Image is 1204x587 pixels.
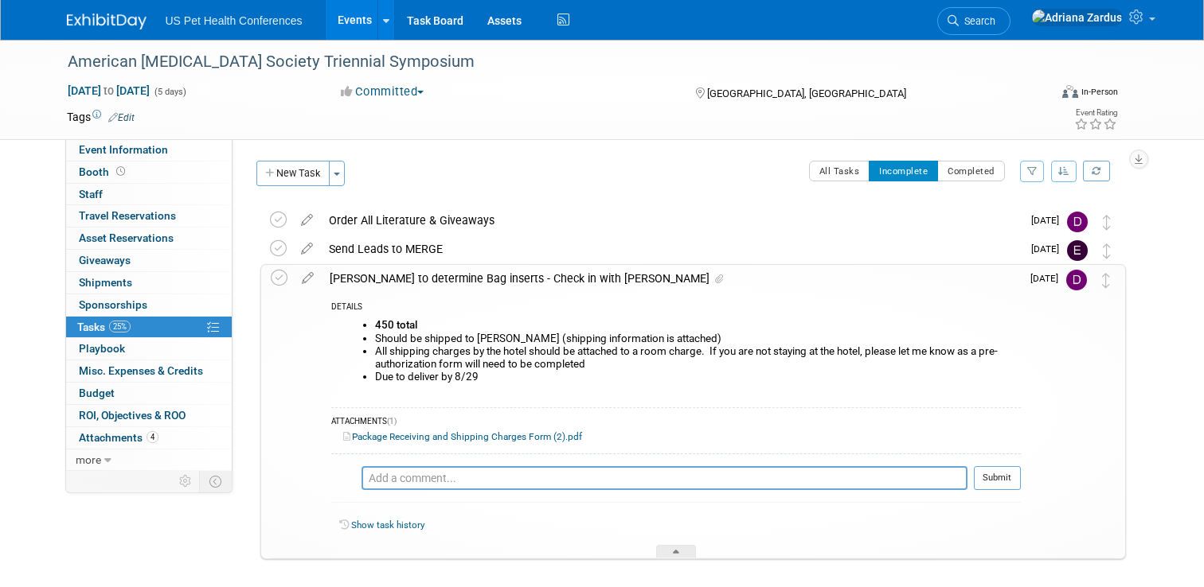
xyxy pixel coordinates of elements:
a: edit [294,271,322,286]
span: Giveaways [79,254,131,266]
span: more [76,453,101,466]
td: Toggle Event Tabs [199,471,232,492]
span: Sponsorships [79,298,147,311]
a: Edit [108,112,135,123]
span: Asset Reservations [79,231,174,244]
a: Refresh [1083,161,1110,181]
span: to [101,84,116,97]
span: [DATE] [DATE] [67,84,150,98]
div: Event Format [963,83,1118,107]
a: edit [293,242,321,256]
a: Package Receiving and Shipping Charges Form (2).pdf [343,431,582,442]
div: Event Rating [1074,109,1117,117]
span: Tasks [77,321,131,333]
a: edit [293,213,321,227]
span: Event Information [79,143,168,156]
a: Misc. Expenses & Credits [66,360,232,382]
li: Due to deliver by 8/29 [375,371,1021,383]
td: Personalize Event Tab Strip [172,471,200,492]
div: In-Person [1081,86,1118,98]
span: [GEOGRAPHIC_DATA], [GEOGRAPHIC_DATA] [707,87,906,99]
span: [DATE] [1031,215,1067,226]
a: Attachments4 [66,427,232,449]
a: Search [937,7,1010,35]
a: Travel Reservations [66,205,232,227]
a: Sponsorships [66,294,232,316]
li: All shipping charges by the hotel should be attached to a room charge. If you are not staying at ... [375,345,1021,371]
a: Tasks25% [66,317,232,338]
button: Completed [937,161,1005,181]
span: US Pet Health Conferences [166,14,303,27]
a: Event Information [66,139,232,161]
a: Playbook [66,338,232,360]
button: Committed [335,84,430,100]
img: Format-Inperson.png [1062,85,1078,98]
div: [PERSON_NAME] to determine Bag inserts - Check in with [PERSON_NAME] [322,265,1021,292]
li: Should be shipped to [PERSON_NAME] (shipping information is attached) [375,332,1021,345]
div: ATTACHMENTS [331,416,1021,430]
button: New Task [256,161,330,186]
span: Booth [79,165,128,178]
i: Move task [1102,273,1110,288]
img: Debra Smith [1067,212,1088,232]
button: All Tasks [809,161,870,181]
span: [DATE] [1031,243,1067,255]
span: Travel Reservations [79,209,176,222]
div: Send Leads to MERGE [321,235,1022,262]
a: Giveaways [66,250,232,271]
span: [DATE] [1030,273,1066,284]
img: ExhibitDay [67,14,147,29]
img: Adriana Zardus [331,467,354,489]
span: ROI, Objectives & ROO [79,409,186,422]
span: Booth not reserved yet [113,165,128,177]
div: DETAILS [331,301,1021,315]
i: Move task [1103,243,1111,259]
b: 450 total [375,319,417,331]
a: Asset Reservations [66,227,232,249]
a: more [66,449,232,471]
a: ROI, Objectives & ROO [66,405,232,426]
span: Playbook [79,342,125,355]
a: Shipments [66,272,232,293]
img: Debra Smith [1066,270,1087,290]
div: Order All Literature & Giveaways [321,207,1022,234]
span: Shipments [79,276,132,289]
td: Tags [67,109,135,125]
span: 25% [109,321,131,332]
a: Show task history [351,519,424,531]
span: Budget [79,387,115,399]
img: Adriana Zardus [1031,9,1123,26]
i: Move task [1103,215,1111,230]
span: Search [959,15,995,27]
span: (5 days) [153,87,186,97]
span: Misc. Expenses & Credits [79,364,203,377]
a: Booth [66,161,232,183]
button: Incomplete [869,161,938,181]
span: Attachments [79,431,158,444]
button: Submit [974,466,1021,490]
span: (1) [387,417,397,426]
a: Staff [66,184,232,205]
div: American [MEDICAL_DATA] Society Triennial Symposium [62,48,1029,76]
img: Erika Plata [1067,240,1088,261]
a: Budget [66,383,232,404]
span: Staff [79,188,103,200]
span: 4 [147,431,158,443]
